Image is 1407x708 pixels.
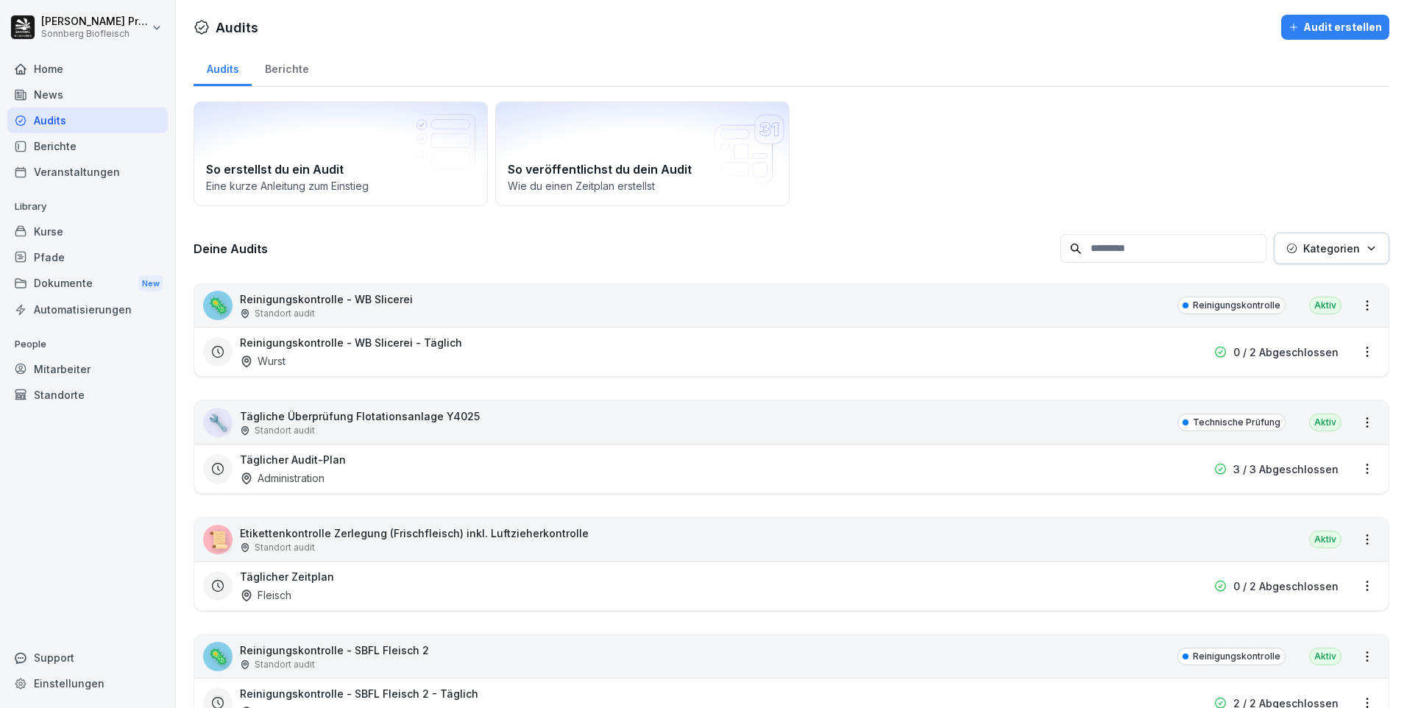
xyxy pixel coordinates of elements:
p: Technische Prüfung [1193,416,1280,429]
p: Kategorien [1303,241,1360,256]
h2: So veröffentlichst du dein Audit [508,160,777,178]
h3: Täglicher Audit-Plan [240,452,346,467]
div: Administration [240,470,325,486]
h3: Täglicher Zeitplan [240,569,334,584]
p: 0 / 2 Abgeschlossen [1233,578,1339,594]
a: Mitarbeiter [7,356,168,382]
a: Automatisierungen [7,297,168,322]
p: Standort audit [255,307,315,320]
div: Dokumente [7,270,168,297]
a: Veranstaltungen [7,159,168,185]
h2: So erstellst du ein Audit [206,160,475,178]
h3: Deine Audits [194,241,1053,257]
a: Pfade [7,244,168,270]
p: Reinigungskontrolle [1193,650,1280,663]
p: Standort audit [255,658,315,671]
p: Wie du einen Zeitplan erstellst [508,178,777,194]
p: Standort audit [255,424,315,437]
a: So erstellst du ein AuditEine kurze Anleitung zum Einstieg [194,102,488,206]
p: Sonnberg Biofleisch [41,29,149,39]
a: News [7,82,168,107]
p: Standort audit [255,541,315,554]
h3: Reinigungskontrolle - WB Slicerei - Täglich [240,335,462,350]
div: New [138,275,163,292]
p: Etikettenkontrolle Zerlegung (Frischfleisch) inkl. Luftzieherkontrolle [240,525,589,541]
button: Audit erstellen [1281,15,1389,40]
a: Standorte [7,382,168,408]
a: Berichte [252,49,322,86]
p: Reinigungskontrolle - WB Slicerei [240,291,413,307]
a: Einstellungen [7,670,168,696]
div: Aktiv [1309,297,1342,314]
p: Reinigungskontrolle [1193,299,1280,312]
p: 3 / 3 Abgeschlossen [1233,461,1339,477]
p: Library [7,195,168,219]
a: Kurse [7,219,168,244]
a: Audits [194,49,252,86]
a: Home [7,56,168,82]
div: Support [7,645,168,670]
div: 🦠 [203,291,233,320]
a: DokumenteNew [7,270,168,297]
div: Fleisch [240,587,291,603]
h3: Reinigungskontrolle - SBFL Fleisch 2 - Täglich [240,686,478,701]
button: Kategorien [1274,233,1389,264]
p: 0 / 2 Abgeschlossen [1233,344,1339,360]
div: Aktiv [1309,648,1342,665]
h1: Audits [216,18,258,38]
div: 🔧 [203,408,233,437]
div: Aktiv [1309,531,1342,548]
p: Tägliche Überprüfung Flotationsanlage Y4025 [240,408,480,424]
div: Audit erstellen [1289,19,1382,35]
div: Wurst [240,353,286,369]
a: So veröffentlichst du dein AuditWie du einen Zeitplan erstellst [495,102,790,206]
p: People [7,333,168,356]
p: Eine kurze Anleitung zum Einstieg [206,178,475,194]
a: Audits [7,107,168,133]
a: Berichte [7,133,168,159]
div: 📜 [203,525,233,554]
p: [PERSON_NAME] Preßlauer [41,15,149,28]
div: 🦠 [203,642,233,671]
p: Reinigungskontrolle - SBFL Fleisch 2 [240,642,429,658]
div: Aktiv [1309,414,1342,431]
